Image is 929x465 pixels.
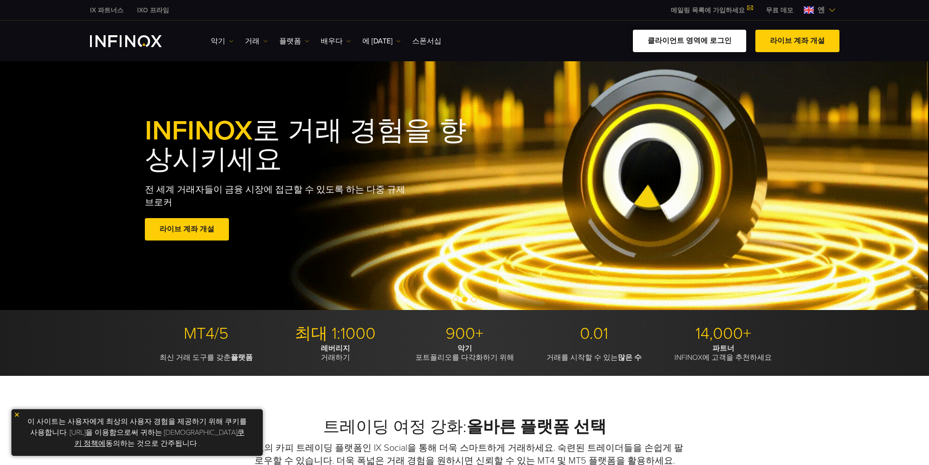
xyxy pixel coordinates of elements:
[671,6,745,14] font: 메일링 목록에 가입하세요
[321,37,343,46] font: 배우다
[446,324,483,343] font: 900+
[145,114,253,147] font: INFINOX
[321,353,350,362] font: 거래하기
[295,324,376,343] font: 최대 1:1000
[362,36,401,47] a: 에 [DATE]
[106,439,200,448] font: 동의하는 것으로 간주됩니다 .
[245,36,268,47] a: 거래
[130,5,176,15] a: 인피녹스
[362,37,393,46] font: 에 [DATE]
[321,344,350,353] font: 레버리지
[712,344,734,353] font: 파트너
[211,37,225,46] font: 악기
[323,417,467,437] font: 트레이딩 여정 강화:
[279,37,301,46] font: 플랫폼
[759,5,800,15] a: 인피녹스 메뉴
[462,297,467,302] span: Go to slide 2
[457,344,472,353] font: 악기
[415,353,514,362] font: 포트폴리오를 다각화하기 위해
[90,35,183,47] a: INFINOX 로고
[137,6,169,14] font: IXO 프라임
[159,353,231,362] font: 최신 거래 도구를 갖춘
[664,6,759,14] a: 메일링 목록에 가입하세요
[90,6,123,14] font: IX 파트너스
[184,324,228,343] font: MT4/5
[618,353,642,362] font: 많은 수
[648,36,732,45] font: 클라이언트 영역에 로그인
[412,37,441,46] font: 스폰서십
[580,324,608,343] font: 0.01
[83,5,130,15] a: 인피녹스
[471,297,477,302] span: Go to slide 3
[453,297,458,302] span: Go to slide 1
[695,324,751,343] font: 14,000+
[321,36,351,47] a: 배우다
[279,36,309,47] a: 플랫폼
[818,5,825,15] font: 엔
[770,36,825,45] font: 라이브 계좌 개설
[412,36,441,47] a: 스폰서십
[159,224,214,234] font: 라이브 계좌 개설
[547,353,618,362] font: 거래를 시작할 수 있는
[245,37,260,46] font: 거래
[145,184,405,208] font: 전 세계 거래자들이 금융 시장에 접근할 수 있도록 하는 다중 규제 브로커
[755,30,839,52] a: 라이브 계좌 개설
[231,353,253,362] font: 플랫폼
[14,412,20,418] img: 노란색 닫기 아이콘
[27,417,247,437] font: 이 사이트는 사용자에게 최상의 사용자 경험을 제공하기 위해 쿠키를 사용합니다. [URL]을 이용함으로써 귀하는 [DEMOGRAPHIC_DATA]
[145,218,229,241] a: 라이브 계좌 개설
[674,353,772,362] font: INFINOX에 고객을 추천하세요
[211,36,234,47] a: 악기
[766,6,793,14] font: 무료 데모
[633,30,746,52] a: 클라이언트 영역에 로그인
[467,417,606,437] font: 올바른 플랫폼 선택
[145,114,467,176] font: 로 거래 경험을 향상시키세요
